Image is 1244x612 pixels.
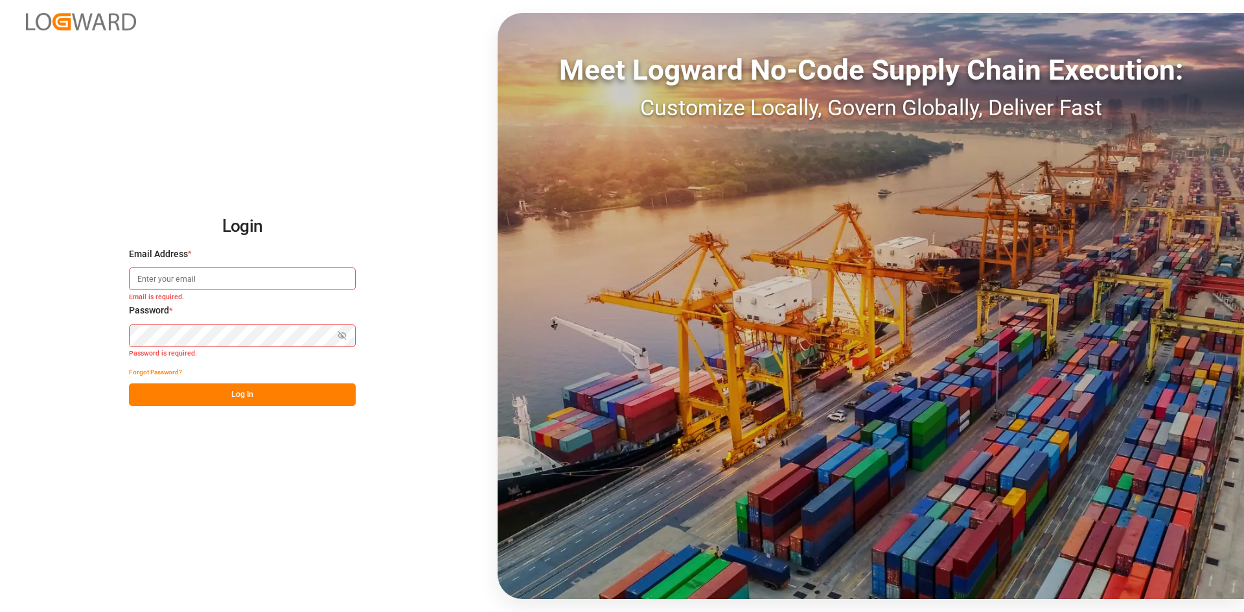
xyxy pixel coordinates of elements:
[129,206,356,247] h2: Login
[129,267,356,290] input: Enter your email
[129,361,182,383] button: Forgot Password?
[129,383,356,406] button: Log In
[129,304,169,317] span: Password
[129,293,356,304] small: Email is required.
[498,49,1244,91] div: Meet Logward No-Code Supply Chain Execution:
[498,91,1244,124] div: Customize Locally, Govern Globally, Deliver Fast
[129,247,188,261] span: Email Address
[129,349,356,361] small: Password is required.
[26,13,136,30] img: Logward_new_orange.png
